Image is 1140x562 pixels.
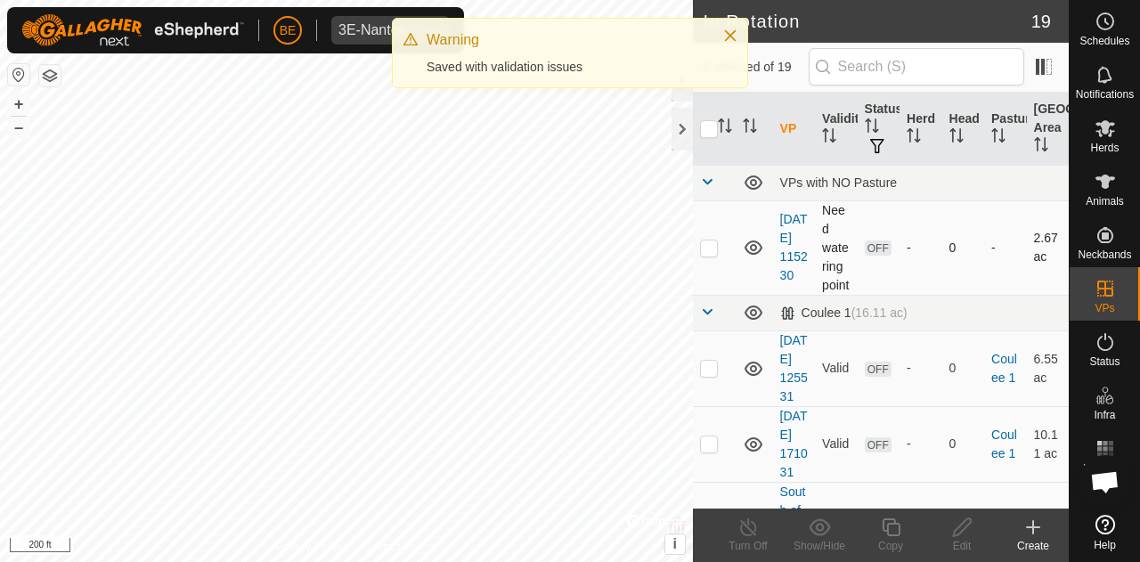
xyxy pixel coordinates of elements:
[8,94,29,115] button: +
[851,305,908,320] span: (16.11 ac)
[855,538,926,554] div: Copy
[900,93,941,166] th: Herd
[743,121,757,135] p-sorticon: Activate to sort
[1027,93,1069,166] th: [GEOGRAPHIC_DATA] Area
[665,534,685,554] button: i
[815,406,857,482] td: Valid
[907,131,921,145] p-sorticon: Activate to sort
[1095,303,1114,314] span: VPs
[773,93,815,166] th: VP
[712,538,784,554] div: Turn Off
[784,538,855,554] div: Show/Hide
[780,305,908,321] div: Coulee 1
[1094,540,1116,550] span: Help
[1079,36,1129,46] span: Schedules
[1027,406,1069,482] td: 10.11 ac
[1031,8,1051,35] span: 19
[1094,410,1115,420] span: Infra
[704,58,809,77] span: 0 selected of 19
[414,16,450,45] div: dropdown trigger
[907,435,934,453] div: -
[718,121,732,135] p-sorticon: Activate to sort
[780,409,808,479] a: [DATE] 171031
[949,131,964,145] p-sorticon: Activate to sort
[942,93,984,166] th: Head
[1027,200,1069,295] td: 2.67 ac
[809,48,1024,86] input: Search (S)
[907,239,934,257] div: -
[991,131,1006,145] p-sorticon: Activate to sort
[1083,463,1127,474] span: Heatmap
[1027,330,1069,406] td: 6.55 ac
[1079,455,1132,509] div: Open chat
[280,21,297,40] span: BE
[1090,143,1119,153] span: Herds
[1070,508,1140,558] a: Help
[780,333,808,403] a: [DATE] 125531
[815,93,857,166] th: Validity
[865,437,892,452] span: OFF
[926,538,997,554] div: Edit
[942,330,984,406] td: 0
[780,175,1062,190] div: VPs with NO Pasture
[780,212,808,282] a: [DATE] 115230
[39,65,61,86] button: Map Layers
[865,121,879,135] p-sorticon: Activate to sort
[1086,196,1124,207] span: Animals
[1034,140,1048,154] p-sorticon: Activate to sort
[984,93,1026,166] th: Pasture
[984,200,1026,295] td: -
[865,240,892,256] span: OFF
[672,536,676,551] span: i
[718,23,743,48] button: Close
[8,117,29,138] button: –
[942,200,984,295] td: 0
[331,16,414,45] span: 3E-Nanton
[363,539,416,555] a: Contact Us
[865,362,892,377] span: OFF
[21,14,244,46] img: Gallagher Logo
[991,352,1017,385] a: Coulee 1
[997,538,1069,554] div: Create
[427,29,704,51] div: Warning
[1076,89,1134,100] span: Notifications
[991,428,1017,460] a: Coulee 1
[822,131,836,145] p-sorticon: Activate to sort
[338,23,407,37] div: 3E-Nanton
[276,539,343,555] a: Privacy Policy
[1089,356,1120,367] span: Status
[907,359,934,378] div: -
[815,330,857,406] td: Valid
[704,11,1031,32] h2: In Rotation
[858,93,900,166] th: Status
[8,64,29,86] button: Reset Map
[815,200,857,295] td: Need watering point
[427,58,704,77] div: Saved with validation issues
[1078,249,1131,260] span: Neckbands
[942,406,984,482] td: 0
